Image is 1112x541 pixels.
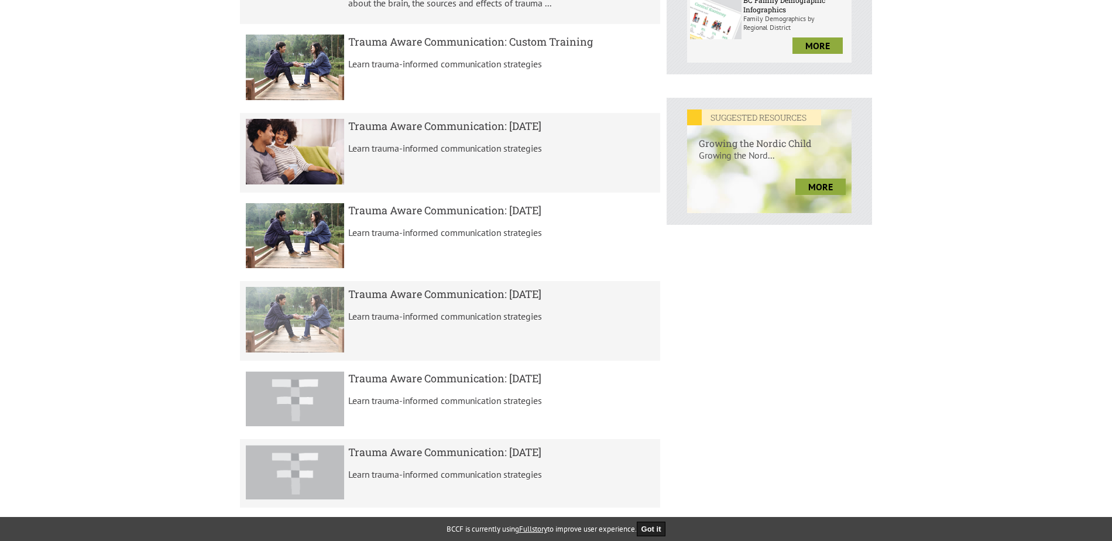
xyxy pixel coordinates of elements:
a: Fullstory [519,524,547,534]
a: result.title Trauma Aware Communication: [DATE] Learn trauma-informed communication strategies [240,281,660,361]
img: result.title [246,203,344,269]
p: Learn trauma-informed communication strategies [348,227,655,238]
a: result.title Trauma Aware Communication: [DATE] Learn trauma-informed communication strategies [240,439,660,508]
p: Learn trauma-informed communication strategies [348,310,655,322]
p: Family Demographics by Regional District [743,14,849,32]
a: result.title Trauma Aware Communication: [DATE] Learn trauma-informed communication strategies [240,365,660,434]
p: Learn trauma-informed communication strategies [348,468,655,480]
button: Got it [637,522,666,536]
img: result.title [246,371,344,426]
img: result.title [246,287,344,352]
img: result.title [246,445,344,500]
h5: Trauma Aware Communication: [DATE] [348,445,655,459]
em: SUGGESTED RESOURCES [687,109,821,125]
a: result.title Trauma Aware Communication: [DATE] Learn trauma-informed communication strategies [240,113,660,193]
h5: Trauma Aware Communication: [DATE] [348,371,655,385]
p: Learn trauma-informed communication strategies [348,58,655,70]
p: Growing the Nord... [687,149,852,173]
a: result.title Trauma Aware Communication: [DATE] Learn trauma-informed communication strategies [240,197,660,277]
p: Learn trauma-informed communication strategies [348,142,655,154]
img: result.title [246,119,344,184]
img: result.title [246,35,344,100]
h5: Trauma Aware Communication: Custom Training [348,35,655,49]
a: more [795,179,846,195]
a: more [792,37,843,54]
h6: Growing the Nordic Child [687,125,852,149]
h5: Trauma Aware Communication: [DATE] [348,119,655,133]
h5: Trauma Aware Communication: [DATE] [348,203,655,217]
h5: Trauma Aware Communication: [DATE] [348,287,655,301]
a: result.title Trauma Aware Communication: Custom Training Learn trauma-informed communication stra... [240,29,660,108]
p: Learn trauma-informed communication strategies [348,395,655,406]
